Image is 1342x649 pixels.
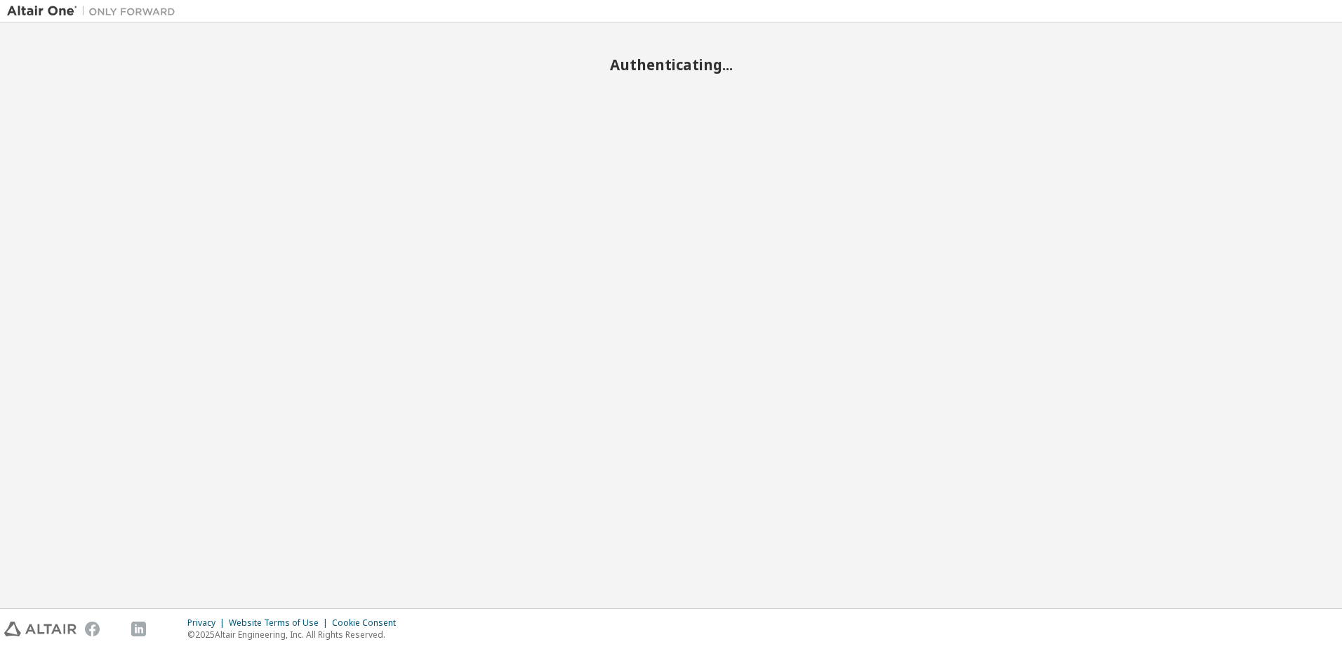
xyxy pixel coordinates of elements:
[229,617,332,629] div: Website Terms of Use
[7,55,1335,74] h2: Authenticating...
[85,622,100,636] img: facebook.svg
[332,617,404,629] div: Cookie Consent
[187,629,404,641] p: © 2025 Altair Engineering, Inc. All Rights Reserved.
[4,622,77,636] img: altair_logo.svg
[7,4,182,18] img: Altair One
[187,617,229,629] div: Privacy
[131,622,146,636] img: linkedin.svg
